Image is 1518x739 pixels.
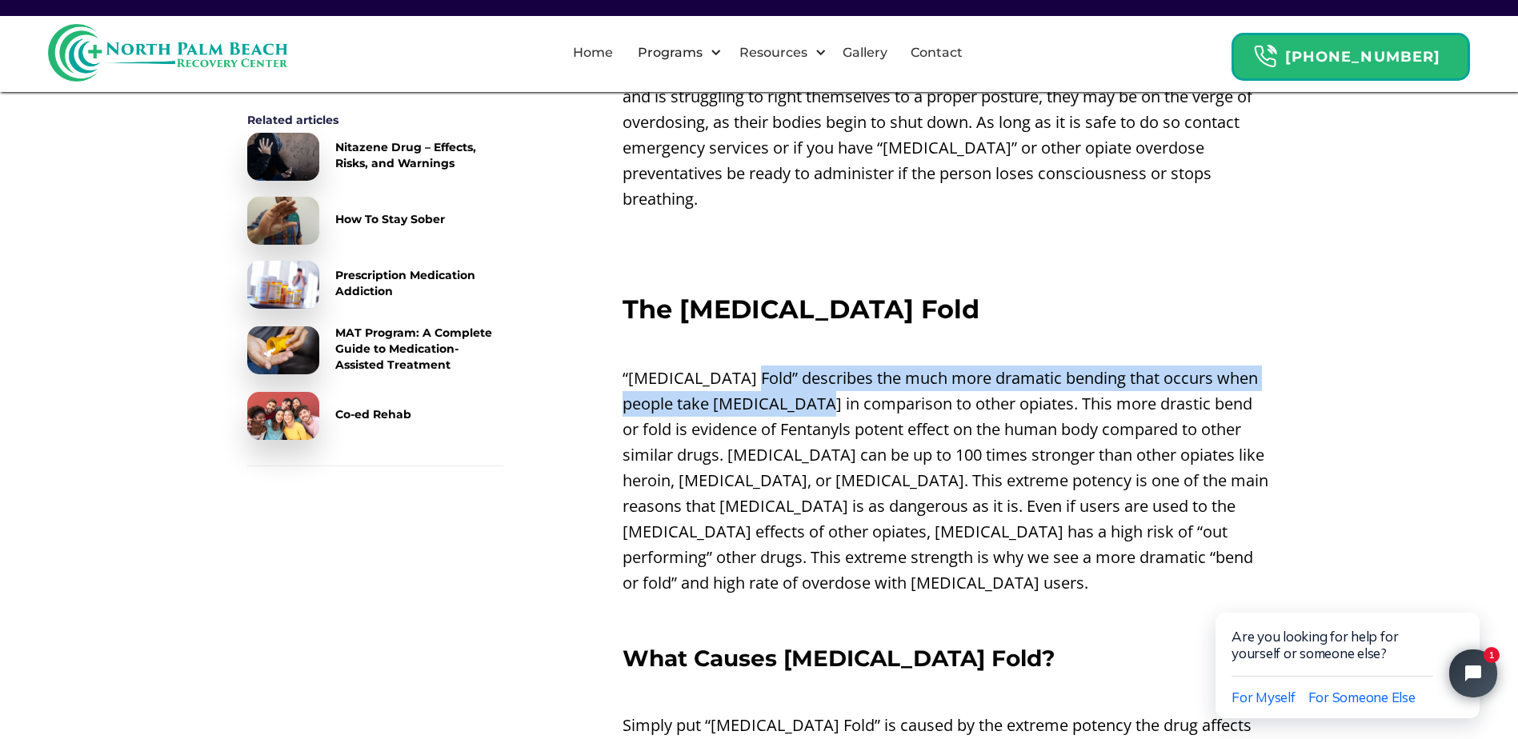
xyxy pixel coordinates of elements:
div: Programs [634,43,707,62]
div: Related articles [247,112,503,128]
p: ‍ [623,604,1272,629]
div: Prescription Medication Addiction [335,267,503,299]
a: Home [563,27,623,78]
a: Nitazene Drug – Effects, Risks, and Warnings [247,133,503,181]
div: Nitazene Drug – Effects, Risks, and Warnings [335,139,503,171]
a: Gallery [833,27,897,78]
a: Co-ed Rehab [247,392,503,440]
p: ‍ [623,332,1272,358]
iframe: Tidio Chat [1182,561,1518,739]
p: ‍ [623,679,1272,705]
a: How To Stay Sober [247,197,503,245]
p: ‍ [623,254,1272,279]
strong: The [MEDICAL_DATA] Fold [623,294,979,325]
img: Header Calendar Icons [1253,44,1277,69]
a: Contact [901,27,972,78]
a: Header Calendar Icons[PHONE_NUMBER] [1232,25,1470,81]
div: How To Stay Sober [335,211,445,227]
div: Resources [726,27,831,78]
div: Co-ed Rehab [335,406,411,422]
div: Programs [624,27,726,78]
p: “[MEDICAL_DATA] Fold” describes the much more dramatic bending that occurs when people take [MEDI... [623,366,1272,596]
p: ‍ [623,220,1272,246]
a: MAT Program: A Complete Guide to Medication-Assisted Treatment [247,325,503,376]
strong: What Causes [MEDICAL_DATA] Fold? [623,645,1055,672]
div: MAT Program: A Complete Guide to Medication-Assisted Treatment [335,325,503,373]
div: Resources [735,43,811,62]
strong: [PHONE_NUMBER] [1285,48,1440,66]
a: Prescription Medication Addiction [247,261,503,309]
